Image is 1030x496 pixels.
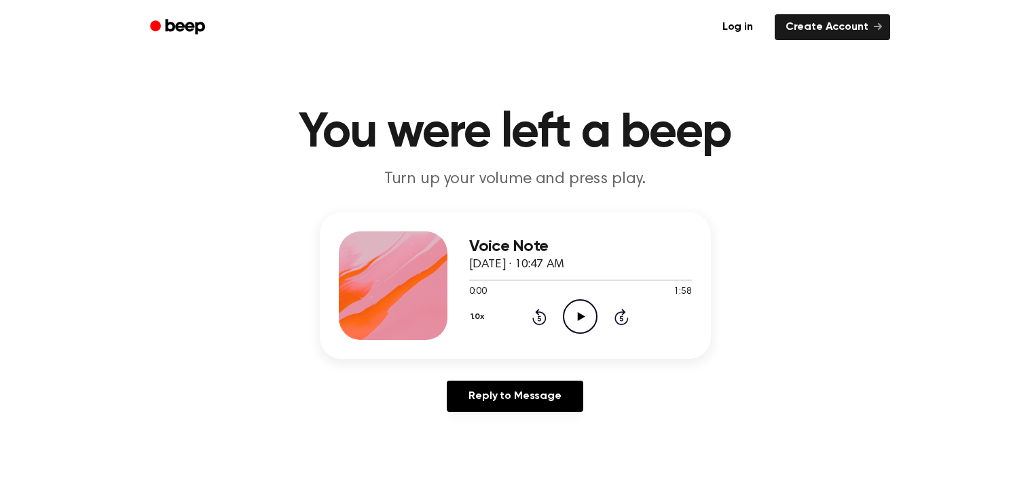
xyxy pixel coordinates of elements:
h3: Voice Note [469,237,692,256]
a: Beep [141,14,217,41]
button: 1.0x [469,305,490,328]
a: Create Account [775,14,890,40]
p: Turn up your volume and press play. [255,168,776,191]
a: Log in [709,12,767,43]
span: 0:00 [469,285,487,299]
a: Reply to Message [447,381,583,412]
span: 1:58 [674,285,691,299]
h1: You were left a beep [168,109,863,157]
span: [DATE] · 10:47 AM [469,259,564,271]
